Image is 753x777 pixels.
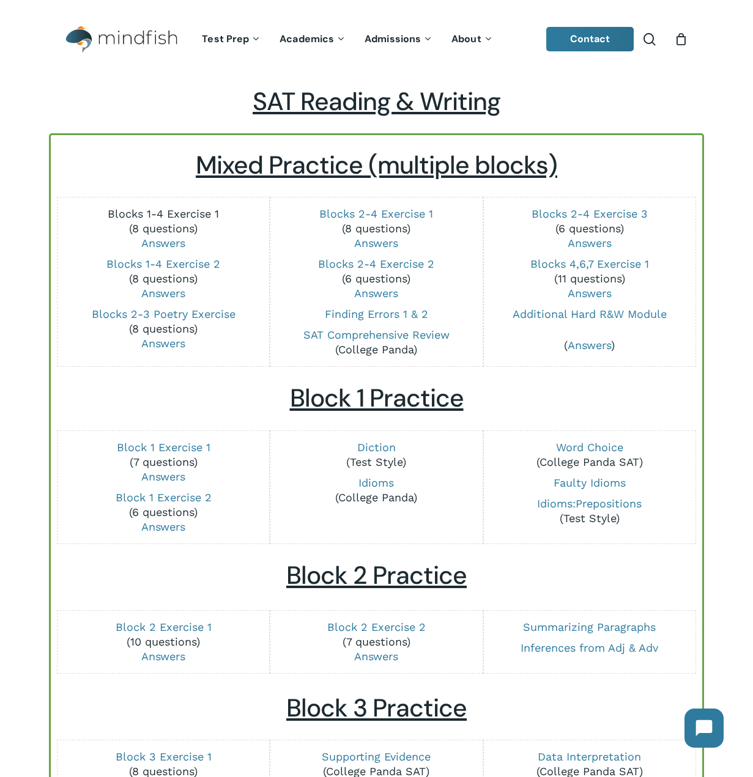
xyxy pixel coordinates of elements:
a: Answers [568,287,612,300]
p: ( ) [490,338,689,353]
a: Answers [354,237,398,249]
a: Blocks 4,6,7 Exercise 1 [530,257,649,270]
a: Answers [141,287,185,300]
u: Mixed Practice (multiple blocks) [196,149,557,182]
a: Block 2 Exercise 2 [327,620,426,633]
a: Answers [141,520,185,533]
a: Idioms:Prepositions [537,497,642,510]
a: Blocks 2-4 Exercise 3 [532,207,648,220]
a: Blocks 1-4 Exercise 2 [106,257,220,270]
a: Block 1 Exercise 1 [117,441,210,454]
nav: Main Menu [193,17,502,62]
u: Block 2 Practice [286,559,467,592]
a: Data Interpretation [538,750,641,763]
p: (6 questions) [64,490,262,534]
a: Blocks 2-4 Exercise 2 [318,257,434,270]
p: (6 questions) [277,257,476,301]
a: Summarizing Paragraphs [523,620,656,633]
a: Answers [141,237,185,249]
p: (8 questions) [64,257,262,301]
u: Block 1 Practice [290,382,464,414]
span: Academics [280,32,334,45]
a: Answers [141,650,185,663]
p: (7 questions) [64,440,262,484]
a: Inferences from Adj & Adv [521,641,658,654]
span: About [451,32,481,45]
p: (Test Style) [490,496,689,526]
a: Test Prep [193,34,270,45]
a: Additional Hard R&W Module [513,307,667,320]
header: Main Menu [49,17,704,62]
p: (8 questions) [64,307,262,351]
a: Answers [568,237,612,249]
a: Blocks 2-4 Exercise 1 [319,207,433,220]
a: Block 2 Exercise 1 [116,620,212,633]
p: (College Panda) [277,328,476,357]
a: Faulty Idioms [554,476,626,489]
a: Admissions [355,34,442,45]
p: (8 questions) [277,207,476,251]
p: (10 questions) [64,620,262,664]
a: Blocks 1-4 Exercise 1 [108,207,219,220]
a: Answers [354,650,398,663]
a: Answers [354,287,398,300]
p: (6 questions) [490,207,689,251]
a: Block 1 Exercise 2 [116,491,212,504]
iframe: Chatbot [672,696,736,760]
a: Word Choice [556,441,623,454]
p: (8 questions) [64,207,262,251]
a: Cart [674,32,688,46]
u: Block 3 Practice [286,692,467,724]
a: Diction [357,441,396,454]
a: About [442,34,503,45]
a: Idioms [358,476,394,489]
a: Answers [141,337,185,350]
p: (Test Style) [277,440,476,470]
span: Admissions [365,32,421,45]
span: SAT Reading & Writing [253,86,500,118]
p: (College Panda) [277,476,476,505]
a: Block 3 Exercise 1 [116,750,212,763]
p: (11 questions) [490,257,689,301]
a: Answers [568,339,611,352]
a: Finding Errors 1 & 2 [325,307,428,320]
a: Academics [270,34,355,45]
a: Supporting Evidence [322,750,431,763]
a: Contact [546,27,634,51]
a: SAT Comprehensive Review [303,328,450,341]
span: Contact [570,32,610,45]
p: (College Panda SAT) [490,440,689,470]
a: Answers [141,470,185,483]
p: (7 questions) [277,620,476,664]
span: Test Prep [202,32,249,45]
a: Blocks 2-3 Poetry Exercise [92,307,236,320]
